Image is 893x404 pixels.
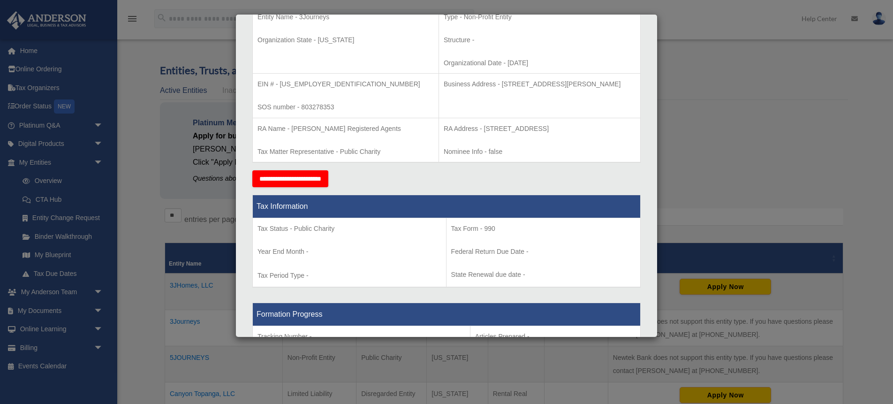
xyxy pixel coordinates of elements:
[475,331,636,343] p: Articles Prepared -
[257,78,434,90] p: EIN # - [US_EMPLOYER_IDENTIFICATION_NUMBER]
[257,223,441,235] p: Tax Status - Public Charity
[253,303,641,326] th: Formation Progress
[257,11,434,23] p: Entity Name - 3Journeys
[444,11,636,23] p: Type - Non-Profit Entity
[253,195,641,218] th: Tax Information
[257,146,434,158] p: Tax Matter Representative - Public Charity
[444,78,636,90] p: Business Address - [STREET_ADDRESS][PERSON_NAME]
[253,218,446,288] td: Tax Period Type -
[444,34,636,46] p: Structure -
[451,223,636,235] p: Tax Form - 990
[444,57,636,69] p: Organizational Date - [DATE]
[257,246,441,258] p: Year End Month -
[257,331,465,343] p: Tracking Number -
[451,269,636,281] p: State Renewal due date -
[444,146,636,158] p: Nominee Info - false
[257,34,434,46] p: Organization State - [US_STATE]
[257,101,434,113] p: SOS number - 803278353
[257,123,434,135] p: RA Name - [PERSON_NAME] Registered Agents
[444,123,636,135] p: RA Address - [STREET_ADDRESS]
[451,246,636,258] p: Federal Return Due Date -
